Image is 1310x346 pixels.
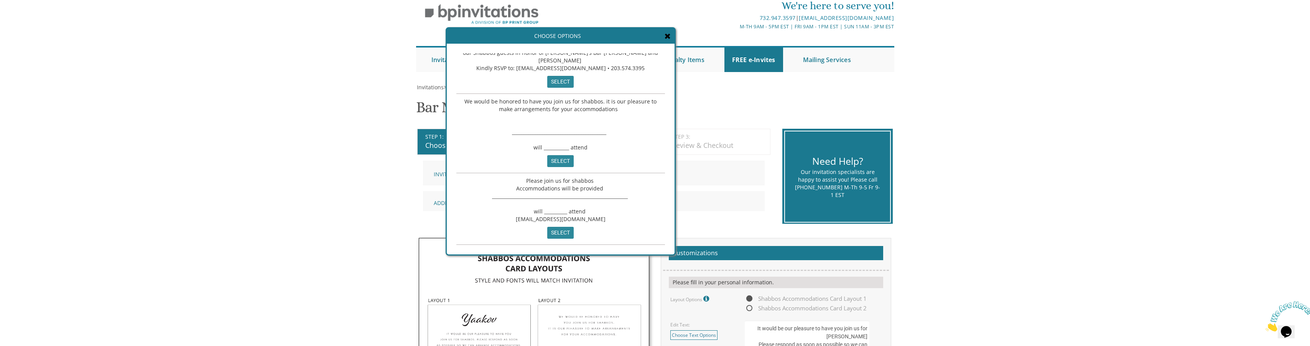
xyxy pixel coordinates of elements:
[669,277,883,288] div: Please fill in your personal information.
[416,84,444,91] a: Invitations
[670,330,718,340] a: Choose Text Options
[670,321,690,328] label: Edit Text:
[547,227,574,239] input: select
[424,48,471,72] a: Invitations
[672,141,766,151] div: Review & Checkout
[652,48,712,72] a: Specialty Items
[417,84,444,91] span: Invitations
[799,14,894,21] a: [EMAIL_ADDRESS][DOMAIN_NAME]
[795,168,880,199] div: Our invitation specialists are happy to assist you! Please call [PHONE_NUMBER] M-Th 9-5 Fr 9-1 EST
[434,171,465,178] span: Invitation:
[745,303,867,313] span: Shabbos Accommodations Card Layout 2
[1262,298,1310,335] iframe: chat widget
[547,155,574,167] input: select
[492,177,629,223] span: Please join us for shabbos Accommodations will be provided ______________________________________...
[576,23,894,31] div: M-Th 9am - 5pm EST | Fri 9am - 1pm EST | Sun 11am - 3pm EST
[724,48,783,72] a: FREE e-Invites
[795,154,880,168] div: Need Help?
[3,3,51,33] img: Chat attention grabber
[795,48,859,72] a: Mailing Services
[760,14,796,21] a: 732.947.3597
[672,133,766,141] div: STEP 3:
[547,76,574,88] input: select
[670,294,711,304] label: Layout Options
[434,199,486,207] span: Additional Cards:
[425,133,531,141] div: STEP 1:
[447,28,675,44] div: Choose Options
[576,13,894,23] div: |
[425,141,531,151] div: Choose Main Options
[464,98,658,151] span: We would be honored to have you join us for shabbos. it is our pleasure to make arrangements for ...
[745,294,867,303] span: Shabbos Accommodations Card Layout 1
[463,41,660,72] span: It would give us great pleasure to have you join us as our Shabbos guests in honor of [PERSON_NAM...
[444,84,507,91] span: >
[416,99,614,121] h1: Bar Mitzvah Invitation Style 18
[669,246,883,261] h2: Customizations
